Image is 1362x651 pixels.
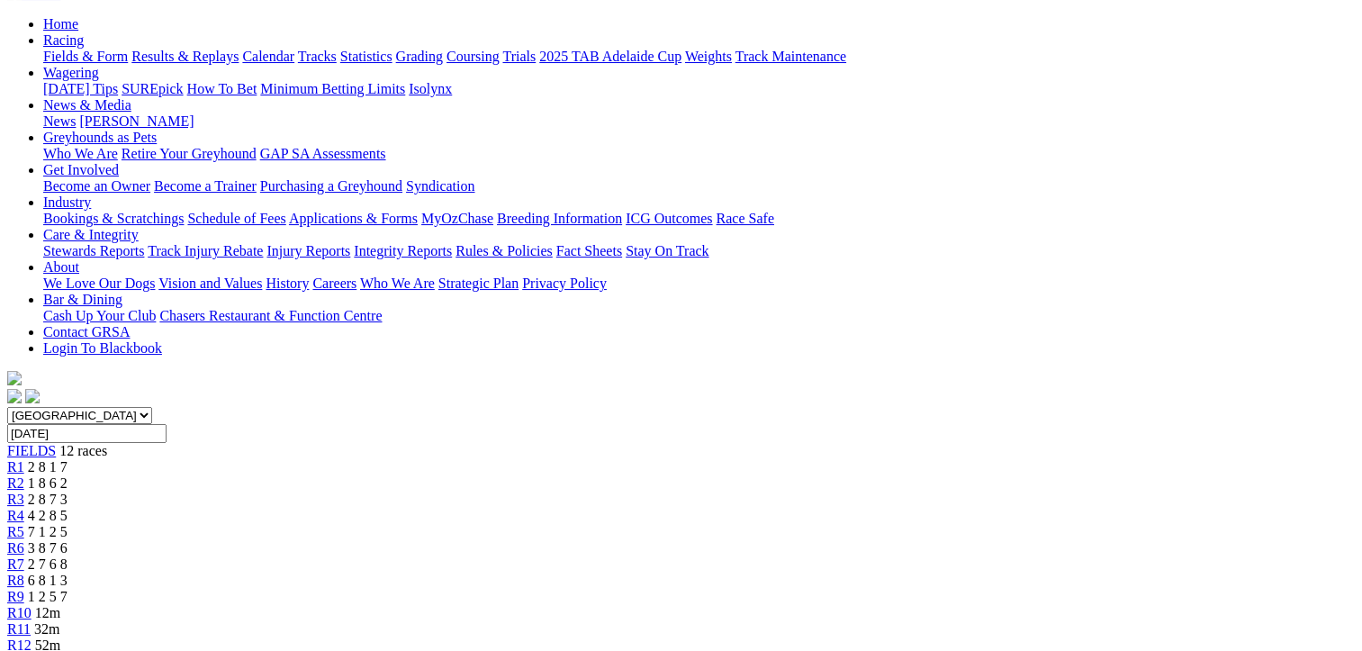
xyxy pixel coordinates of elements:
a: GAP SA Assessments [260,146,386,161]
div: Racing [43,49,1355,65]
a: Retire Your Greyhound [122,146,257,161]
a: Syndication [406,178,474,194]
a: Vision and Values [158,276,262,291]
a: Minimum Betting Limits [260,81,405,96]
a: Grading [396,49,443,64]
a: Tracks [298,49,337,64]
a: Coursing [446,49,500,64]
a: R5 [7,524,24,539]
div: Care & Integrity [43,243,1355,259]
input: Select date [7,424,167,443]
div: About [43,276,1355,292]
a: Calendar [242,49,294,64]
a: Bookings & Scratchings [43,211,184,226]
a: SUREpick [122,81,183,96]
a: Privacy Policy [522,276,607,291]
span: R11 [7,621,31,637]
div: Greyhounds as Pets [43,146,1355,162]
a: Track Maintenance [735,49,846,64]
a: Schedule of Fees [187,211,285,226]
a: R8 [7,573,24,588]
a: Chasers Restaurant & Function Centre [159,308,382,323]
a: Rules & Policies [456,243,553,258]
a: Isolynx [409,81,452,96]
a: Trials [502,49,536,64]
span: 12 races [59,443,107,458]
span: R1 [7,459,24,475]
a: Racing [43,32,84,48]
a: R6 [7,540,24,556]
div: Get Involved [43,178,1355,194]
a: Stewards Reports [43,243,144,258]
a: Applications & Forms [289,211,418,226]
a: Bar & Dining [43,292,122,307]
img: logo-grsa-white.png [7,371,22,385]
a: [PERSON_NAME] [79,113,194,129]
a: Track Injury Rebate [148,243,263,258]
a: Industry [43,194,91,210]
a: Greyhounds as Pets [43,130,157,145]
a: Weights [685,49,732,64]
a: [DATE] Tips [43,81,118,96]
span: 1 2 5 7 [28,589,68,604]
a: History [266,276,309,291]
a: Get Involved [43,162,119,177]
span: 7 1 2 5 [28,524,68,539]
a: R4 [7,508,24,523]
a: News & Media [43,97,131,113]
a: Contact GRSA [43,324,130,339]
a: Race Safe [716,211,773,226]
div: Bar & Dining [43,308,1355,324]
span: 2 8 7 3 [28,492,68,507]
span: 32m [34,621,59,637]
a: Wagering [43,65,99,80]
a: R10 [7,605,32,620]
a: Integrity Reports [354,243,452,258]
a: ICG Outcomes [626,211,712,226]
span: 4 2 8 5 [28,508,68,523]
a: Careers [312,276,356,291]
a: How To Bet [187,81,257,96]
div: Industry [43,211,1355,227]
div: News & Media [43,113,1355,130]
a: 2025 TAB Adelaide Cup [539,49,681,64]
a: News [43,113,76,129]
a: Strategic Plan [438,276,519,291]
a: Results & Replays [131,49,239,64]
a: Purchasing a Greyhound [260,178,402,194]
a: FIELDS [7,443,56,458]
span: 2 8 1 7 [28,459,68,475]
a: About [43,259,79,275]
a: R9 [7,589,24,604]
a: Cash Up Your Club [43,308,156,323]
a: We Love Our Dogs [43,276,155,291]
a: Care & Integrity [43,227,139,242]
span: 1 8 6 2 [28,475,68,491]
span: 6 8 1 3 [28,573,68,588]
a: Statistics [340,49,392,64]
span: 2 7 6 8 [28,556,68,572]
a: R3 [7,492,24,507]
a: Injury Reports [266,243,350,258]
span: 3 8 7 6 [28,540,68,556]
span: 12m [35,605,60,620]
img: facebook.svg [7,389,22,403]
a: Become a Trainer [154,178,257,194]
a: R7 [7,556,24,572]
a: Fields & Form [43,49,128,64]
a: Login To Blackbook [43,340,162,356]
img: twitter.svg [25,389,40,403]
a: Stay On Track [626,243,708,258]
a: Who We Are [43,146,118,161]
a: R2 [7,475,24,491]
a: Breeding Information [497,211,622,226]
div: Wagering [43,81,1355,97]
